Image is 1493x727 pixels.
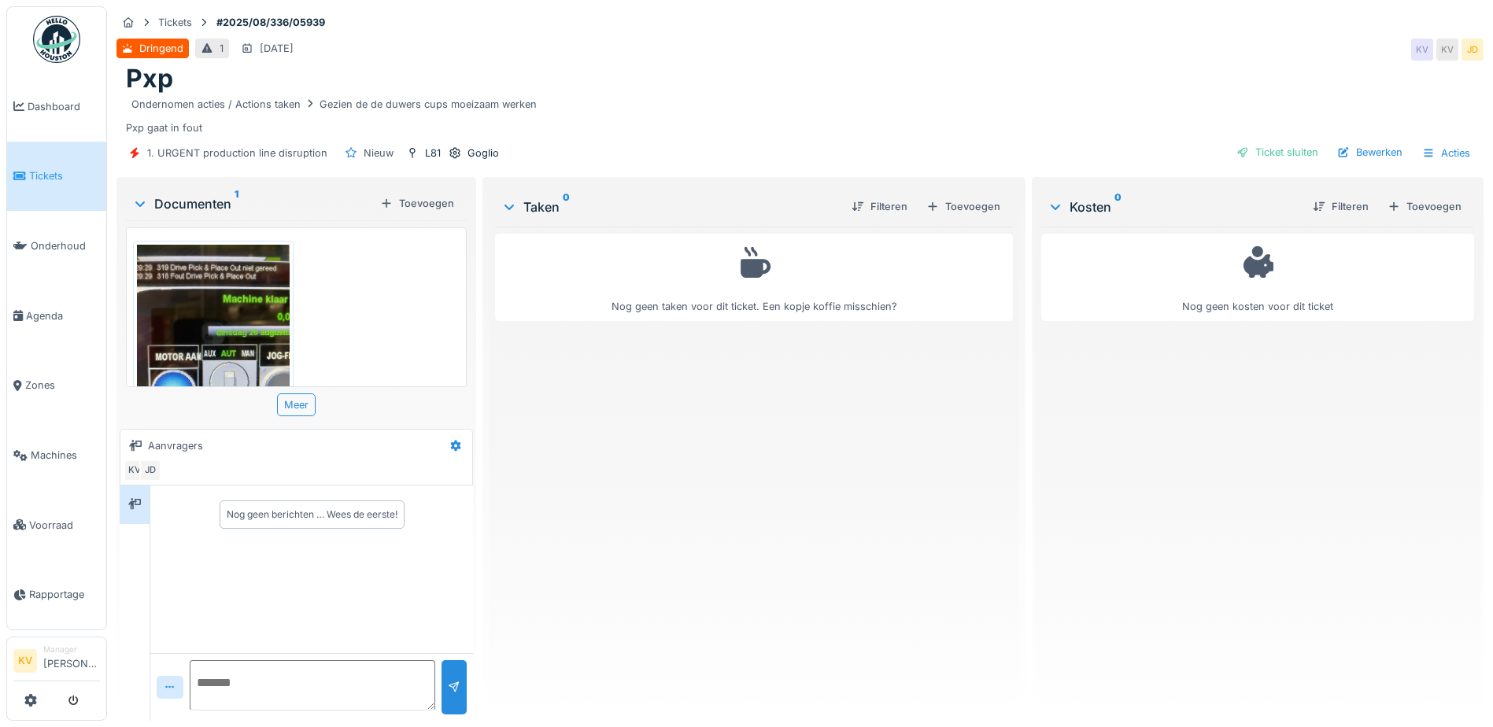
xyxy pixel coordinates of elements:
sup: 1 [235,194,238,213]
div: 1. URGENT production line disruption [147,146,327,161]
span: Onderhoud [31,238,100,253]
div: Pxp gaat in fout [126,94,1474,135]
div: KV [1411,39,1433,61]
span: Zones [25,378,100,393]
div: Nog geen taken voor dit ticket. Een kopje koffie misschien? [505,241,1003,314]
span: Dashboard [28,99,100,114]
div: Dringend [139,41,183,56]
h1: Pxp [126,64,173,94]
div: Tickets [158,15,192,30]
div: Toevoegen [1381,196,1468,217]
a: Dashboard [7,72,106,142]
div: Goglio [467,146,499,161]
div: Acties [1415,142,1477,164]
div: Filteren [1306,196,1375,217]
span: Machines [31,448,100,463]
div: L81 [425,146,441,161]
div: Meer [277,393,316,416]
img: zrk8uvvl6fz3p46kv722yvssqjwv [137,245,290,448]
div: Manager [43,644,100,655]
a: Onderhoud [7,211,106,281]
a: Tickets [7,142,106,212]
div: Ondernomen acties / Actions taken Gezien de de duwers cups moeizaam werken [131,97,537,112]
div: Bewerken [1331,142,1409,163]
div: JD [1462,39,1484,61]
div: [DATE] [260,41,294,56]
strong: #2025/08/336/05939 [210,15,331,30]
div: Ticket sluiten [1230,142,1325,163]
div: Toevoegen [374,193,460,214]
span: Agenda [26,308,100,323]
div: Toevoegen [920,196,1007,217]
div: JD [139,459,161,482]
span: Rapportage [29,587,100,602]
li: [PERSON_NAME] [43,644,100,677]
div: Kosten [1048,197,1300,216]
sup: 0 [1114,197,1122,216]
div: Filteren [845,196,914,217]
sup: 0 [563,197,570,216]
a: Agenda [7,281,106,351]
a: Zones [7,351,106,421]
div: Nieuw [364,146,394,161]
div: Aanvragers [148,438,203,453]
span: Tickets [29,168,100,183]
img: Badge_color-CXgf-gQk.svg [33,16,80,63]
div: Documenten [132,194,374,213]
a: Voorraad [7,490,106,560]
div: Taken [501,197,839,216]
div: Nog geen kosten voor dit ticket [1051,241,1464,314]
div: KV [124,459,146,482]
div: Nog geen berichten … Wees de eerste! [227,507,397,522]
a: Machines [7,420,106,490]
span: Voorraad [29,518,100,533]
li: KV [13,649,37,673]
div: KV [1436,39,1458,61]
div: 1 [220,41,224,56]
a: KV Manager[PERSON_NAME] [13,644,100,681]
a: Rapportage [7,560,106,630]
